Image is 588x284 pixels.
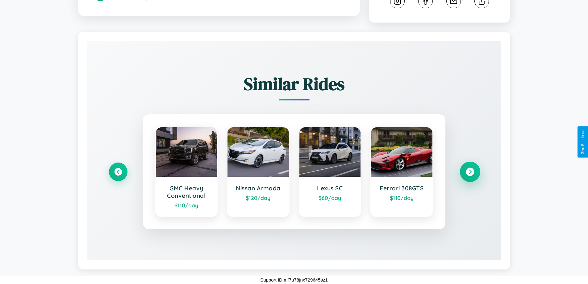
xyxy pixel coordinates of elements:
div: $ 60 /day [306,194,355,201]
a: GMC Heavy Conventional$110/day [155,127,218,217]
a: Nissan Armada$120/day [227,127,290,217]
p: Support ID: mf7u78jnx729645sz1 [260,276,327,284]
a: Ferrari 308GTS$110/day [370,127,433,217]
h3: Ferrari 308GTS [377,184,426,192]
div: $ 120 /day [234,194,283,201]
div: $ 110 /day [162,202,211,209]
h3: Nissan Armada [234,184,283,192]
div: Give Feedback [581,129,585,155]
div: $ 110 /day [377,194,426,201]
a: Lexus SC$60/day [299,127,361,217]
h3: Lexus SC [306,184,355,192]
h3: GMC Heavy Conventional [162,184,211,199]
h2: Similar Rides [109,72,479,96]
